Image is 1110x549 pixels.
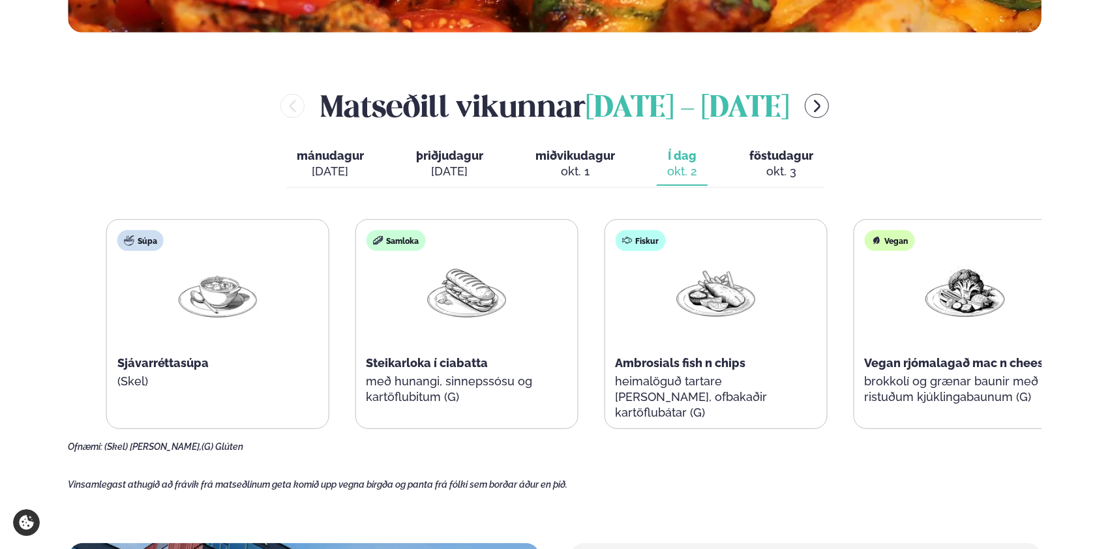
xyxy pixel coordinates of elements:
[923,261,1007,322] img: Vegan.png
[535,149,615,162] span: miðvikudagur
[320,85,789,127] h2: Matseðill vikunnar
[871,235,882,246] img: Vegan.svg
[13,509,40,536] a: Cookie settings
[297,149,364,162] span: mánudagur
[117,230,164,251] div: Súpa
[406,143,494,186] button: þriðjudagur [DATE]
[286,143,374,186] button: mánudagur [DATE]
[657,143,708,186] button: Í dag okt. 2
[425,261,509,322] img: Panini.png
[124,235,134,246] img: soup.svg
[535,164,615,179] div: okt. 1
[667,164,697,179] div: okt. 2
[865,356,1051,370] span: Vegan rjómalagað mac n cheese
[68,441,103,452] span: Ofnæmi:
[865,374,1066,405] p: brokkolí og grænar baunir með ristuðum kjúklingabaunum (G)
[68,479,568,490] span: Vinsamlegast athugið að frávik frá matseðlinum geta komið upp vegna birgða og panta frá fólki sem...
[805,94,829,118] button: menu-btn-right
[176,261,260,322] img: Soup.png
[373,235,383,246] img: sandwich-new-16px.svg
[674,261,758,322] img: Fish-Chips.png
[865,230,915,251] div: Vegan
[367,374,567,405] p: með hunangi, sinnepssósu og kartöflubitum (G)
[105,441,202,452] span: (Skel) [PERSON_NAME],
[616,374,817,421] p: heimalöguð tartare [PERSON_NAME], ofbakaðir kartöflubátar (G)
[202,441,244,452] span: (G) Glúten
[416,164,483,179] div: [DATE]
[739,143,824,186] button: föstudagur okt. 3
[616,230,666,251] div: Fiskur
[586,95,789,123] span: [DATE] - [DATE]
[749,164,813,179] div: okt. 3
[416,149,483,162] span: þriðjudagur
[616,356,746,370] span: Ambrosials fish n chips
[525,143,625,186] button: miðvikudagur okt. 1
[280,94,305,118] button: menu-btn-left
[297,164,364,179] div: [DATE]
[622,235,633,246] img: fish.svg
[749,149,813,162] span: föstudagur
[667,148,697,164] span: Í dag
[117,374,318,389] p: (Skel)
[367,356,488,370] span: Steikarloka í ciabatta
[367,230,426,251] div: Samloka
[117,356,209,370] span: Sjávarréttasúpa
